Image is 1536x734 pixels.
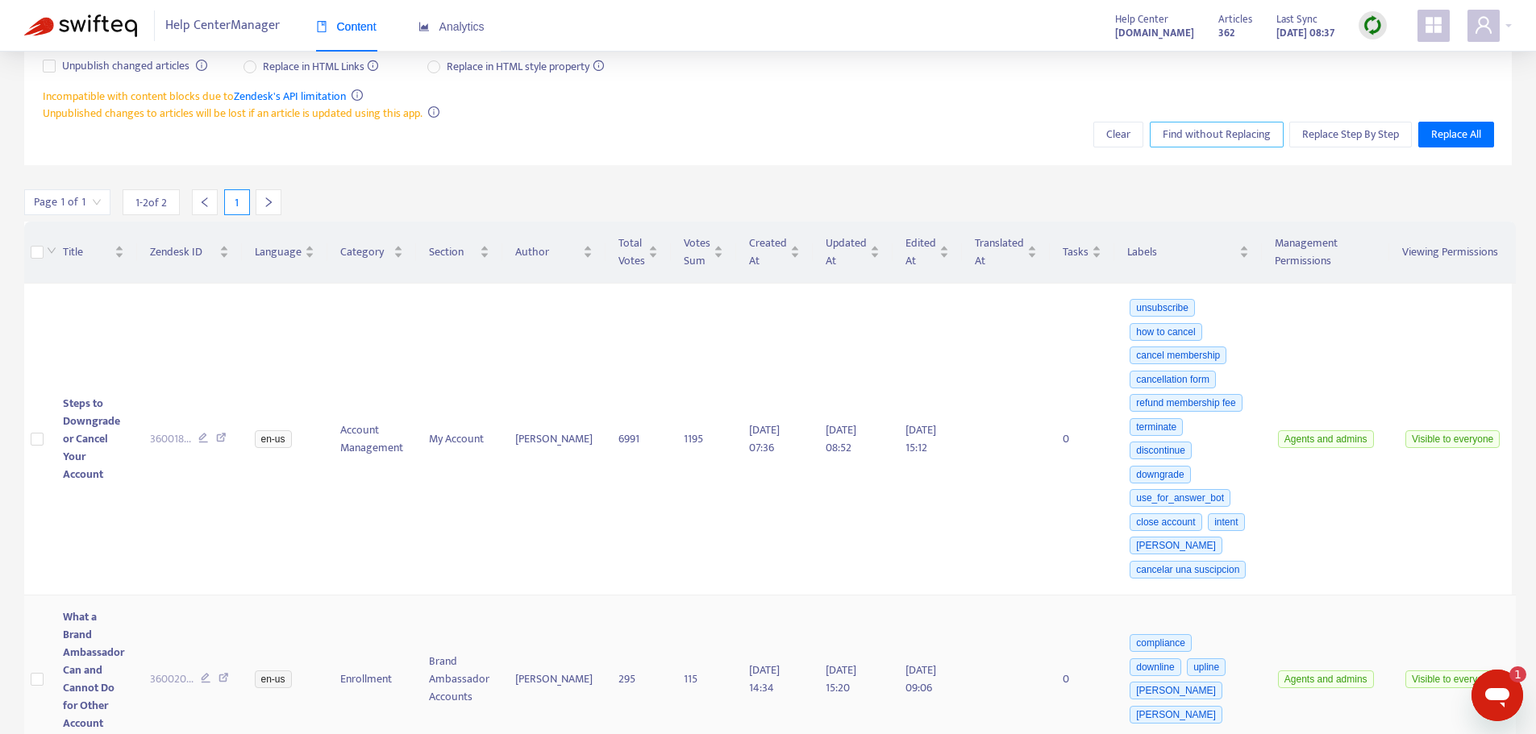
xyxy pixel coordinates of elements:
[428,106,439,118] span: info-circle
[1130,442,1192,459] span: discontinue
[256,58,385,76] span: Replace in HTML Links
[826,234,867,270] span: Updated At
[749,421,780,457] span: [DATE] 07:36
[905,661,936,697] span: [DATE] 09:06
[1187,658,1226,676] span: upline
[234,87,346,106] a: Zendesk's API limitation
[671,284,736,595] td: 1195
[1063,243,1089,261] span: Tasks
[515,243,580,261] span: Author
[1494,666,1526,682] iframe: Number of unread messages
[47,246,56,255] span: down
[1130,682,1222,699] span: [PERSON_NAME]
[1471,670,1523,721] iframe: Button to launch messaging window, 1 unread message
[316,21,327,32] span: book
[43,87,346,106] span: Incompatible with content blocks due to
[975,234,1024,270] span: Translated At
[1130,561,1246,578] span: cancelar una suscipcion
[1276,24,1334,42] strong: [DATE] 08:37
[43,104,423,122] span: Unpublished changes to articles will be lost if an article is updated using this app.
[255,243,302,261] span: Language
[150,430,191,448] span: 360018 ...
[1130,394,1242,412] span: refund membership fee
[1050,284,1114,595] td: 0
[1115,23,1194,42] a: [DOMAIN_NAME]
[905,234,936,270] span: Edited At
[1114,222,1263,284] th: Labels
[1218,24,1234,42] strong: 362
[1106,126,1130,143] span: Clear
[327,222,416,284] th: Category
[327,284,416,595] td: Account Management
[1302,126,1399,143] span: Replace Step By Step
[429,243,477,261] span: Section
[1405,430,1500,448] span: Visible to everyone
[1130,346,1226,364] span: cancel membership
[255,670,292,688] span: en-us
[1130,371,1216,388] span: cancellation form
[63,243,111,261] span: Title
[1130,513,1201,531] span: close account
[24,15,137,37] img: Swifteq
[502,222,606,284] th: Author
[50,222,137,284] th: Title
[416,222,502,284] th: Section
[1418,122,1494,147] button: Replace All
[749,661,780,697] span: [DATE] 14:34
[905,421,936,457] span: [DATE] 15:12
[1276,10,1317,28] span: Last Sync
[1115,24,1194,42] strong: [DOMAIN_NAME]
[316,20,377,33] span: Content
[736,222,813,284] th: Created At
[1130,418,1183,436] span: terminate
[1289,122,1412,147] button: Replace Step By Step
[1431,126,1481,143] span: Replace All
[1130,299,1195,317] span: unsubscribe
[1218,10,1252,28] span: Articles
[1130,537,1222,554] span: [PERSON_NAME]
[1130,489,1230,507] span: use_for_answer_bot
[1278,430,1374,448] span: Agents and admins
[618,234,645,270] span: Total Votes
[893,222,962,284] th: Edited At
[1389,222,1516,284] th: Viewing Permissions
[606,222,671,284] th: Total Votes
[1127,243,1237,261] span: Labels
[1262,222,1389,284] th: Management Permissions
[340,243,390,261] span: Category
[1208,513,1244,531] span: intent
[1130,706,1222,724] span: [PERSON_NAME]
[1050,222,1114,284] th: Tasks
[749,234,787,270] span: Created At
[1130,466,1190,483] span: downgrade
[56,57,196,75] span: Unpublish changed articles
[826,661,856,697] span: [DATE] 15:20
[352,89,363,101] span: info-circle
[1163,126,1271,143] span: Find without Replacing
[1130,658,1180,676] span: downline
[606,284,671,595] td: 6991
[137,222,242,284] th: Zendesk ID
[135,194,167,211] span: 1 - 2 of 2
[1130,634,1192,652] span: compliance
[418,21,430,32] span: area-chart
[1363,15,1383,35] img: sync.dc5367851b00ba804db3.png
[1278,670,1374,688] span: Agents and admins
[684,234,710,270] span: Votes Sum
[1424,15,1443,35] span: appstore
[418,20,485,33] span: Analytics
[962,222,1050,284] th: Translated At
[150,670,194,688] span: 360020 ...
[671,222,736,284] th: Votes Sum
[1130,323,1201,341] span: how to cancel
[263,197,274,208] span: right
[502,284,606,595] td: [PERSON_NAME]
[196,60,207,71] span: info-circle
[199,197,210,208] span: left
[416,284,502,595] td: My Account
[255,430,292,448] span: en-us
[150,243,216,261] span: Zendesk ID
[1150,122,1284,147] button: Find without Replacing
[1405,670,1500,688] span: Visible to everyone
[813,222,893,284] th: Updated At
